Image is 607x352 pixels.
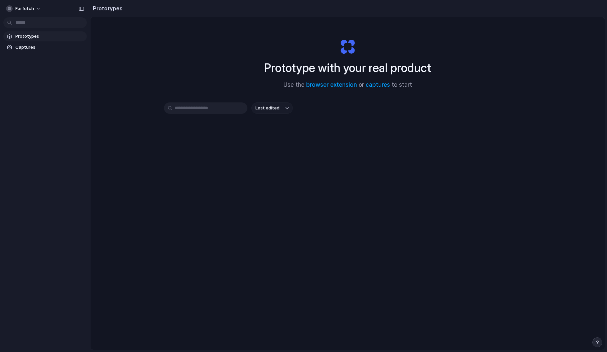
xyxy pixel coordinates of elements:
a: Captures [3,42,87,52]
span: Prototypes [15,33,84,40]
button: Farfetch [3,3,44,14]
span: Use the or to start [283,81,412,89]
button: Last edited [251,102,293,114]
a: captures [366,81,390,88]
span: Last edited [255,105,279,111]
a: Prototypes [3,31,87,41]
h2: Prototypes [90,4,123,12]
span: Farfetch [15,5,34,12]
span: Captures [15,44,84,51]
h1: Prototype with your real product [264,59,431,77]
a: browser extension [306,81,357,88]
